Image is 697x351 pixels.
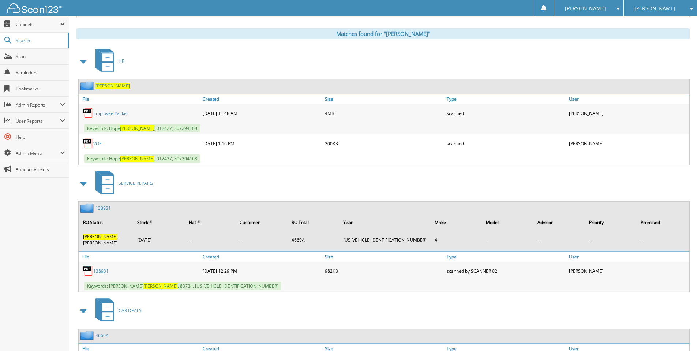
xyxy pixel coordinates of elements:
img: folder2.png [80,203,95,213]
a: Created [201,252,323,262]
div: [DATE] 11:48 AM [201,106,323,120]
span: Keywords: Hope , 012427, 307294168 [84,154,200,163]
img: PDF.png [82,138,93,149]
th: RO Total [288,215,339,230]
a: Employee Packet [93,110,128,116]
span: Reminders [16,70,65,76]
a: File [79,252,201,262]
th: RO Status [79,215,133,230]
td: [DATE] [134,231,184,249]
th: Stock # [134,215,184,230]
div: 982KB [323,264,445,278]
div: 200KB [323,136,445,151]
div: scanned [445,106,567,120]
img: folder2.png [80,331,95,340]
span: Bookmarks [16,86,65,92]
span: Cabinets [16,21,60,27]
img: folder2.png [80,81,95,90]
span: Search [16,37,64,44]
a: Created [201,94,323,104]
div: [DATE] 12:29 PM [201,264,323,278]
div: [PERSON_NAME] [567,264,689,278]
a: Size [323,94,445,104]
div: Matches found for "[PERSON_NAME]" [76,28,690,39]
td: -- [482,231,533,249]
span: Scan [16,53,65,60]
th: Customer [236,215,288,230]
div: scanned [445,136,567,151]
th: Make [431,215,481,230]
a: User [567,94,689,104]
td: -- [637,231,689,249]
div: scanned by SCANNER 02 [445,264,567,278]
td: -- [236,231,288,249]
th: Promised [637,215,689,230]
a: Type [445,252,567,262]
span: [PERSON_NAME] [143,283,178,289]
span: [PERSON_NAME] [565,6,606,11]
span: [PERSON_NAME] [83,234,117,240]
span: Keywords: Hope , 012427, 307294168 [84,124,200,132]
iframe: Chat Widget [660,316,697,351]
span: Announcements [16,166,65,172]
a: VOE [93,141,102,147]
th: Hat # [185,215,235,230]
td: -- [585,231,636,249]
img: PDF.png [82,108,93,119]
span: Admin Menu [16,150,60,156]
a: [PERSON_NAME] [95,83,130,89]
span: HR [119,58,124,64]
div: [PERSON_NAME] [567,106,689,120]
a: Type [445,94,567,104]
span: [PERSON_NAME] [120,125,154,131]
span: Keywords: [PERSON_NAME] , 83734, [US_VEHICLE_IDENTIFICATION_NUMBER] [84,282,281,290]
th: Year [340,215,430,230]
a: 4669A [95,332,109,339]
td: -- [534,231,585,249]
span: Help [16,134,65,140]
div: [PERSON_NAME] [567,136,689,151]
span: Admin Reports [16,102,60,108]
th: Model [482,215,533,230]
span: [PERSON_NAME] [120,156,154,162]
a: CAR DEALS [91,296,142,325]
th: Priority [585,215,636,230]
td: 4669A [288,231,339,249]
img: scan123-logo-white.svg [7,3,62,13]
a: 138931 [93,268,109,274]
span: CAR DEALS [119,307,142,314]
div: 4MB [323,106,445,120]
a: HR [91,46,124,75]
span: SERVICE REPAIRS [119,180,153,186]
a: SERVICE REPAIRS [91,169,153,198]
img: PDF.png [82,265,93,276]
td: -- [185,231,235,249]
td: 4 [431,231,481,249]
td: , [PERSON_NAME] [79,231,133,249]
td: [US_VEHICLE_IDENTIFICATION_NUMBER] [340,231,430,249]
span: [PERSON_NAME] [634,6,675,11]
div: [DATE] 1:16 PM [201,136,323,151]
a: File [79,94,201,104]
a: 138931 [95,205,111,211]
th: Advisor [534,215,585,230]
a: User [567,252,689,262]
a: Size [323,252,445,262]
span: User Reports [16,118,60,124]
